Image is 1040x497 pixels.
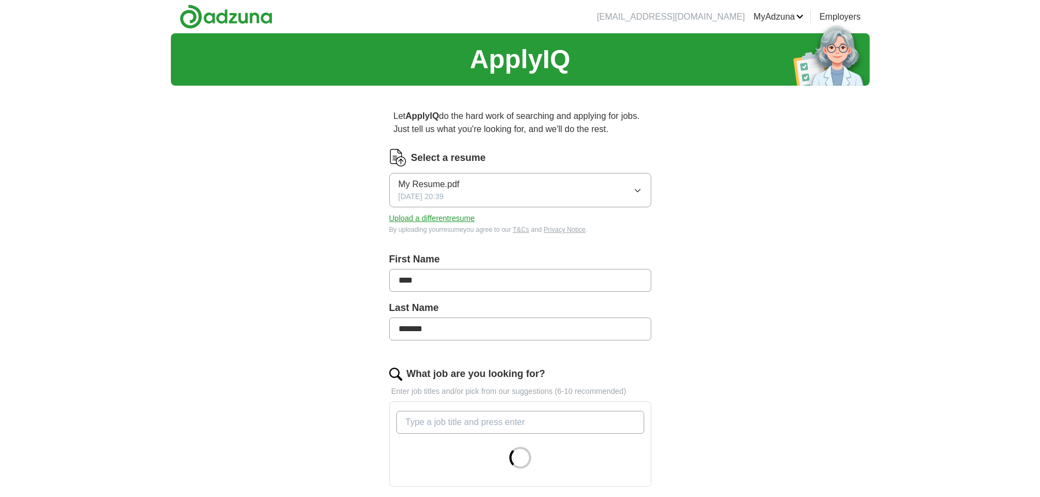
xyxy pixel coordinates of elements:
button: My Resume.pdf[DATE] 20:39 [389,173,651,207]
img: search.png [389,368,402,381]
label: What job are you looking for? [407,367,545,381]
p: Let do the hard work of searching and applying for jobs. Just tell us what you're looking for, an... [389,105,651,140]
strong: ApplyIQ [406,111,439,121]
input: Type a job title and press enter [396,411,644,434]
div: By uploading your resume you agree to our and . [389,225,651,235]
a: T&Cs [513,226,529,233]
a: Privacy Notice [544,226,586,233]
img: Adzuna logo [180,4,272,29]
label: Last Name [389,301,651,315]
p: Enter job titles and/or pick from our suggestions (6-10 recommended) [389,386,651,397]
h1: ApplyIQ [470,40,570,79]
li: [EMAIL_ADDRESS][DOMAIN_NAME] [597,10,745,23]
label: First Name [389,252,651,267]
label: Select a resume [411,151,486,165]
button: Upload a differentresume [389,213,475,224]
a: MyAdzuna [753,10,804,23]
span: [DATE] 20:39 [399,191,444,202]
a: Employers [819,10,861,23]
span: My Resume.pdf [399,178,460,191]
img: CV Icon [389,149,407,166]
